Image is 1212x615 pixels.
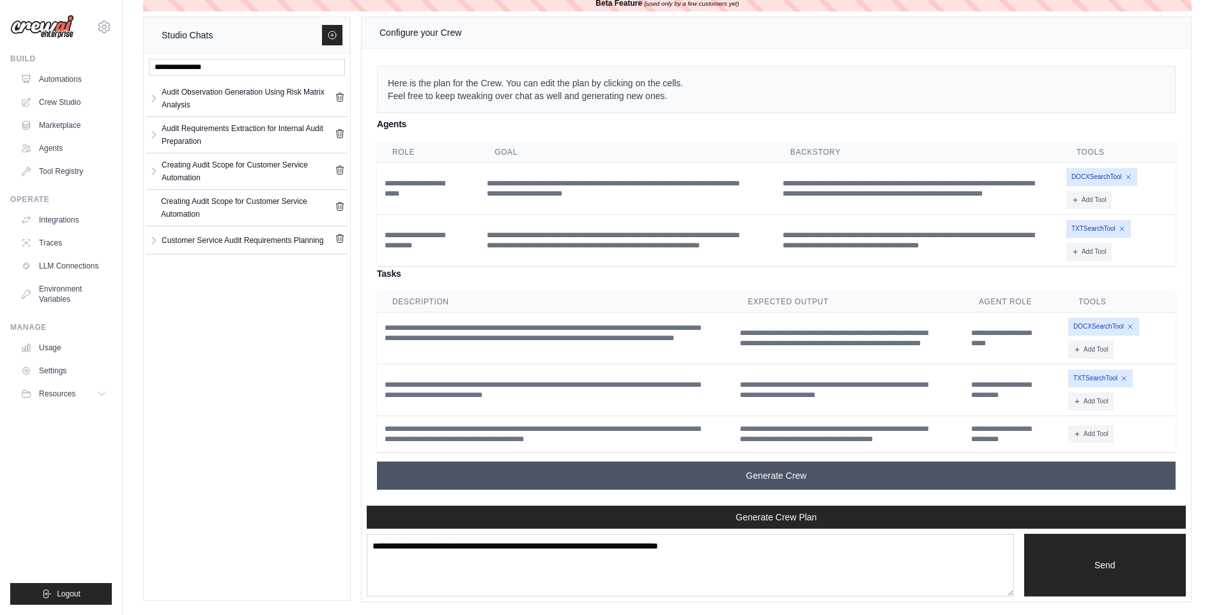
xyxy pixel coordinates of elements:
[1068,393,1114,410] button: Add Tool
[15,210,112,230] a: Integrations
[1024,534,1186,596] button: Send
[479,142,775,163] th: Goal
[15,361,112,381] a: Settings
[1068,425,1114,443] button: Add Tool
[15,115,112,136] a: Marketplace
[1068,341,1114,359] button: Add Tool
[367,506,1186,529] button: Generate Crew Plan
[1066,243,1112,261] button: Add Tool
[377,116,1176,132] h4: Agents
[15,384,112,404] button: Resources
[158,195,335,221] a: Creating Audit Scope for Customer Service Automation
[775,142,1061,163] th: Backstory
[162,234,323,247] div: Customer Service Audit Requirements Planning
[10,583,112,605] button: Logout
[15,233,112,253] a: Traces
[15,161,112,182] a: Tool Registry
[1066,191,1112,209] button: Add Tool
[161,195,335,221] div: Creating Audit Scope for Customer Service Automation
[1068,318,1139,336] span: DOCXSearchTool
[377,66,1176,113] p: Here is the plan for the Crew. You can edit the plan by clicking on the cells. Feel free to keep ...
[162,86,335,111] div: Audit Observation Generation Using Risk Matrix Analysis
[963,292,1063,313] th: Agent Role
[1063,292,1176,313] th: Tools
[15,69,112,90] a: Automations
[159,122,335,148] a: Audit Requirements Extraction for Internal Audit Preparation
[1066,168,1137,186] span: DOCXSearchTool
[162,122,335,148] div: Audit Requirements Extraction for Internal Audit Preparation
[1066,220,1131,238] span: TXTSearchTool
[377,142,479,163] th: Role
[15,279,112,309] a: Environment Variables
[746,469,807,482] span: Generate Crew
[732,292,963,313] th: Expected Output
[1068,370,1133,387] span: TXTSearchTool
[15,138,112,159] a: Agents
[162,27,213,43] div: Studio Chats
[10,194,112,205] div: Operate
[1061,142,1176,163] th: Tools
[162,159,335,184] div: Creating Audit Scope for Customer Service Automation
[57,589,81,599] span: Logout
[377,266,1176,281] h4: Tasks
[15,338,112,358] a: Usage
[159,231,335,249] a: Customer Service Audit Requirements Planning
[39,389,75,399] span: Resources
[15,92,112,113] a: Crew Studio
[377,292,732,313] th: Description
[10,15,74,39] img: Logo
[10,54,112,64] div: Build
[159,159,335,184] a: Creating Audit Scope for Customer Service Automation
[15,256,112,276] a: LLM Connections
[377,462,1176,490] button: Generate Crew
[10,322,112,332] div: Manage
[380,25,461,40] div: Configure your Crew
[159,86,335,111] a: Audit Observation Generation Using Risk Matrix Analysis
